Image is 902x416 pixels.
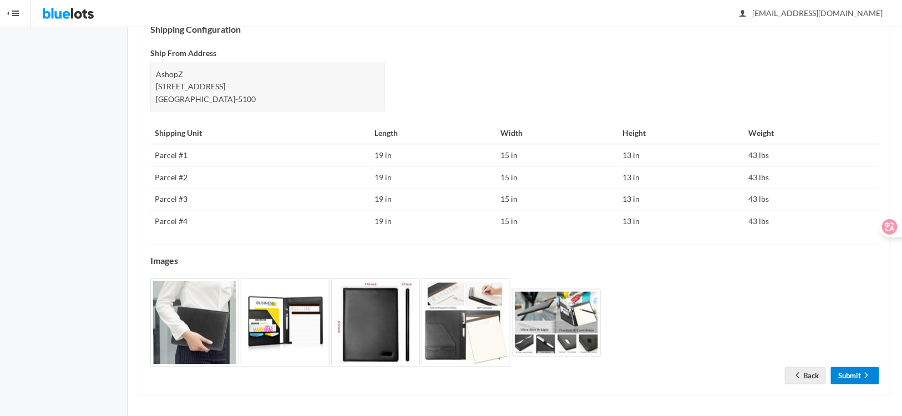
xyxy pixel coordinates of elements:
td: Parcel #2 [150,166,370,189]
a: arrow backBack [785,367,826,384]
a: Submitarrow forward [831,367,879,384]
td: 15 in [496,189,619,211]
td: 43 lbs [744,189,879,211]
h4: Shipping Configuration [150,24,879,34]
label: Ship From Address [150,47,216,60]
div: AshopZ [STREET_ADDRESS] [GEOGRAPHIC_DATA]-5100 [150,63,385,111]
td: 13 in [618,211,744,232]
td: 13 in [618,144,744,166]
ion-icon: arrow back [792,371,803,382]
img: 8bdcb885-ffdc-49fc-8ac0-1db600555b31-1693470135.jpg [241,278,330,367]
img: a6eafe54-e280-4e2c-93f9-abab4adf4530-1693470136.jpg [331,278,420,367]
td: 43 lbs [744,144,879,166]
td: 13 in [618,166,744,189]
td: 15 in [496,211,619,232]
img: 4e36a106-95f8-4a74-aa8f-38cb96a15dbc-1693470137.jpg [512,289,601,357]
img: f3259480-7f95-4baa-96d6-d2d65597b4bb-1693470137.jpg [422,278,510,367]
th: Length [370,123,496,145]
h4: Images [150,256,879,266]
td: 15 in [496,144,619,166]
td: 19 in [370,166,496,189]
td: 19 in [370,211,496,232]
ion-icon: person [737,9,748,19]
th: Weight [744,123,879,145]
img: f6a8b386-8582-4947-a9b6-e74e12df72e7-1693470135.jpg [150,278,239,367]
td: Parcel #1 [150,144,370,166]
ion-icon: arrow forward [861,371,872,382]
th: Width [496,123,619,145]
td: 43 lbs [744,211,879,232]
th: Shipping Unit [150,123,370,145]
th: Height [618,123,744,145]
td: 15 in [496,166,619,189]
td: Parcel #4 [150,211,370,232]
td: 43 lbs [744,166,879,189]
td: 19 in [370,144,496,166]
td: 19 in [370,189,496,211]
span: [EMAIL_ADDRESS][DOMAIN_NAME] [740,8,883,18]
td: Parcel #3 [150,189,370,211]
td: 13 in [618,189,744,211]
